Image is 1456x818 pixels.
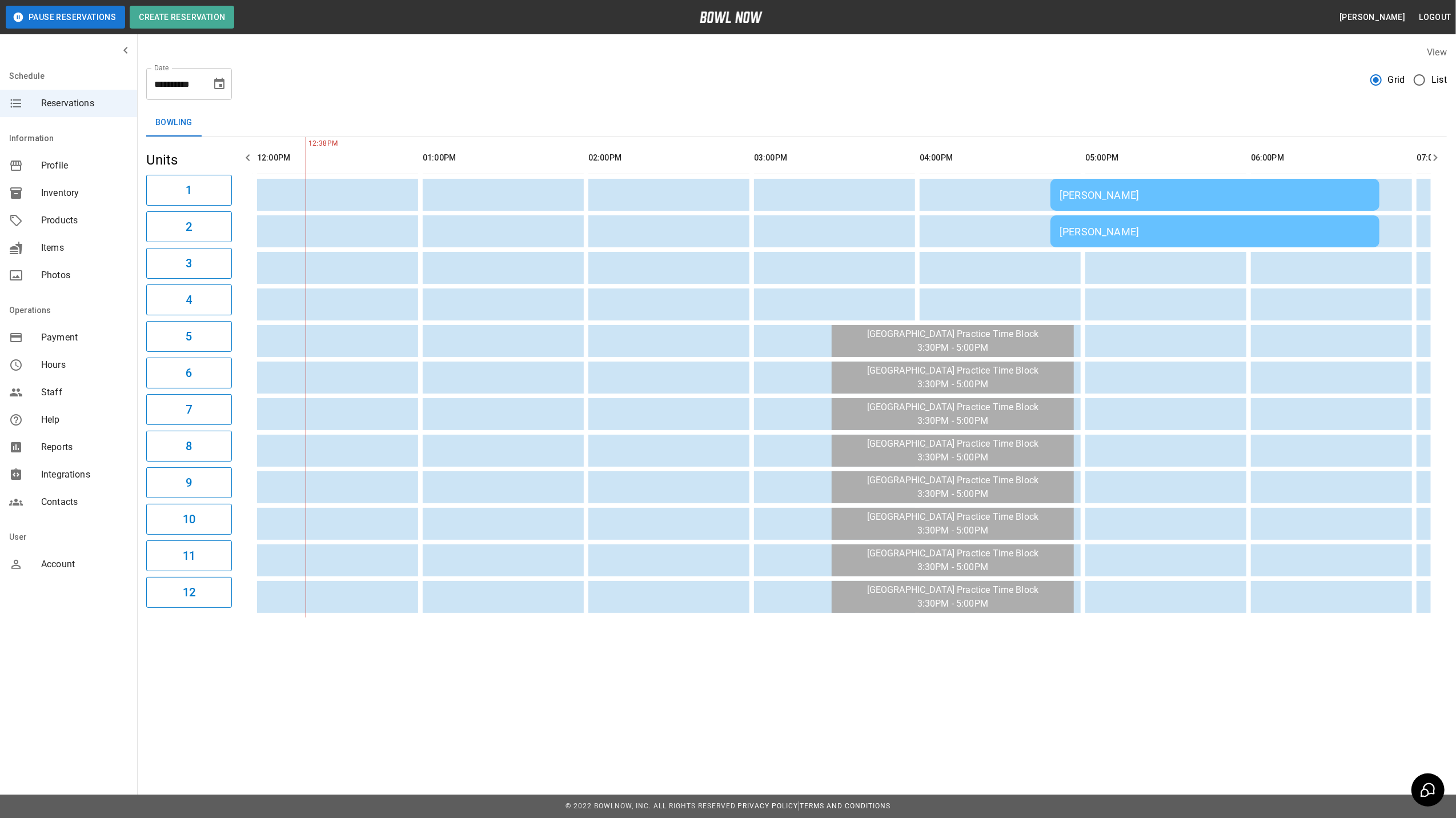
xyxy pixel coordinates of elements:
[1427,47,1447,58] label: View
[306,138,308,150] span: 12:38PM
[186,474,192,492] h6: 9
[146,109,1447,137] div: inventory tabs
[146,248,232,279] button: 3
[146,394,232,425] button: 7
[41,386,128,399] span: Staff
[1415,7,1456,28] button: Logout
[146,284,232,315] button: 4
[423,142,584,174] th: 01:00PM
[41,468,128,482] span: Integrations
[41,331,128,344] span: Payment
[41,558,128,571] span: Account
[186,181,192,199] h6: 1
[588,142,749,174] th: 02:00PM
[41,241,128,255] span: Items
[208,73,231,95] button: Choose date, selected date is Aug 20, 2025
[800,802,891,810] a: Terms and Conditions
[146,577,232,608] button: 12
[565,802,737,810] span: © 2022 BowlNow, Inc. All Rights Reserved.
[1388,73,1405,87] span: Grid
[41,159,128,173] span: Profile
[1060,226,1370,238] div: [PERSON_NAME]
[146,504,232,535] button: 10
[41,495,128,509] span: Contacts
[41,358,128,372] span: Hours
[146,321,232,352] button: 5
[41,440,128,454] span: Reports
[146,358,232,388] button: 6
[130,6,234,29] button: Create Reservation
[1060,189,1370,201] div: [PERSON_NAME]
[186,291,192,309] h6: 4
[41,268,128,282] span: Photos
[183,510,195,528] h6: 10
[41,97,128,110] span: Reservations
[146,467,232,498] button: 9
[186,364,192,382] h6: 6
[186,437,192,455] h6: 8
[41,214,128,227] span: Products
[146,431,232,462] button: 8
[146,109,202,137] button: Bowling
[737,802,798,810] a: Privacy Policy
[146,151,232,169] h5: Units
[183,547,195,565] h6: 11
[186,254,192,272] h6: 3
[146,540,232,571] button: 11
[146,175,232,206] button: 1
[183,583,195,602] h6: 12
[186,400,192,419] h6: 7
[41,413,128,427] span: Help
[186,218,192,236] h6: 2
[700,11,763,23] img: logo
[6,6,125,29] button: Pause Reservations
[186,327,192,346] h6: 5
[41,186,128,200] span: Inventory
[1335,7,1410,28] button: [PERSON_NAME]
[1431,73,1447,87] span: List
[146,211,232,242] button: 2
[257,142,418,174] th: 12:00PM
